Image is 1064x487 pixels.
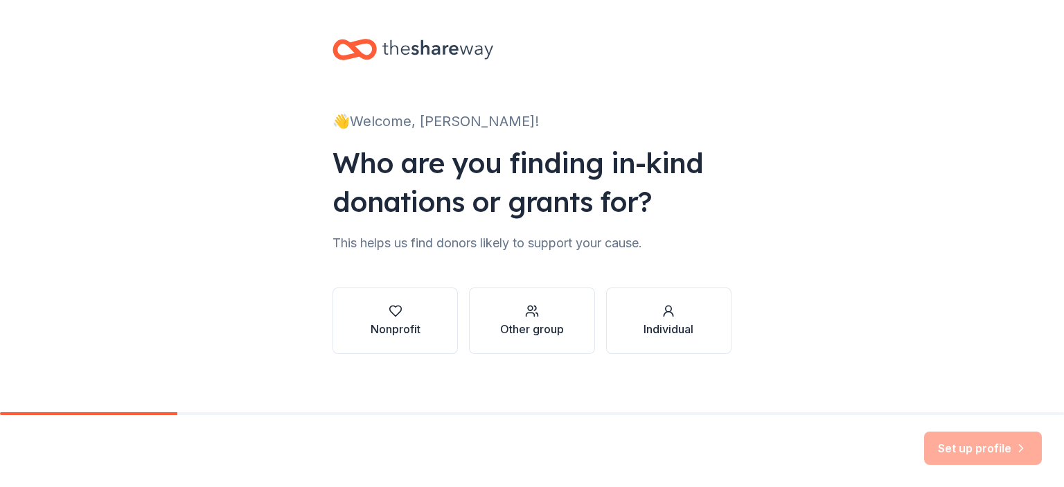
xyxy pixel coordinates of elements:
[371,321,420,337] div: Nonprofit
[606,287,731,354] button: Individual
[500,321,564,337] div: Other group
[644,321,693,337] div: Individual
[332,110,731,132] div: 👋 Welcome, [PERSON_NAME]!
[332,143,731,221] div: Who are you finding in-kind donations or grants for?
[332,232,731,254] div: This helps us find donors likely to support your cause.
[332,287,458,354] button: Nonprofit
[469,287,594,354] button: Other group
